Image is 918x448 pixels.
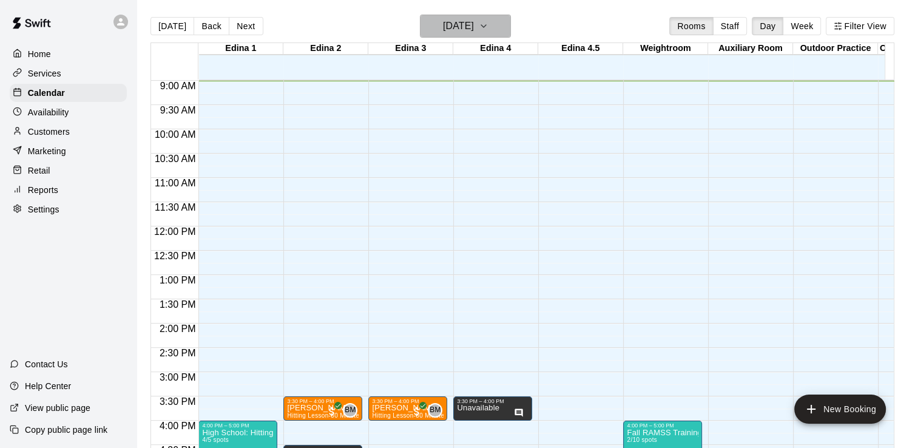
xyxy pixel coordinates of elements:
span: All customers have paid [326,406,338,418]
button: Rooms [669,17,713,35]
span: All customers have paid [411,406,423,418]
button: Back [194,17,229,35]
p: Help Center [25,380,71,392]
h6: [DATE] [443,18,474,35]
span: 4:00 PM [157,421,199,431]
a: Availability [10,103,127,121]
span: 3:30 PM [157,396,199,407]
p: Services [28,67,61,80]
span: 10:00 AM [152,129,199,140]
div: Edina 3 [368,43,453,55]
span: 1:00 PM [157,275,199,285]
span: 11:30 AM [152,202,199,212]
svg: Has notes [514,408,524,418]
p: Reports [28,184,58,196]
span: Hitting Lesson-30 Minutes [287,412,362,419]
div: 3:30 PM – 4:00 PM: Hitting Lesson-30 Minutes [283,396,362,421]
span: 3:00 PM [157,372,199,382]
a: Services [10,64,127,83]
a: Reports [10,181,127,199]
a: Customers [10,123,127,141]
span: 12:30 PM [151,251,198,261]
div: 3:30 PM – 4:00 PM: Hitting Lesson-30 Minutes [368,396,447,421]
button: Filter View [826,17,894,35]
p: Contact Us [25,358,68,370]
div: Brett Milazzo [343,403,357,418]
p: Marketing [28,145,66,157]
span: 1:30 PM [157,299,199,310]
span: 9:30 AM [157,105,199,115]
span: 4/5 spots filled [202,436,229,443]
div: 3:30 PM – 4:00 PM [287,398,359,404]
p: View public page [25,402,90,414]
a: Settings [10,200,127,219]
div: Edina 1 [198,43,283,55]
span: 12:00 PM [151,226,198,237]
a: Home [10,45,127,63]
div: Auxiliary Room [708,43,793,55]
div: Brett Milazzo [428,403,442,418]
p: Copy public page link [25,424,107,436]
span: 9:00 AM [157,81,199,91]
p: Customers [28,126,70,138]
span: Brett Milazzo [433,403,442,418]
p: Home [28,48,51,60]
button: Next [229,17,263,35]
div: 4:00 PM – 5:00 PM [627,423,698,429]
p: Calendar [28,87,65,99]
span: Hitting Lesson-30 Minutes [372,412,447,419]
div: 3:30 PM – 4:00 PM [457,398,528,404]
button: Staff [713,17,748,35]
a: Calendar [10,84,127,102]
span: 11:00 AM [152,178,199,188]
div: Edina 4.5 [538,43,623,55]
a: Retail [10,161,127,180]
button: Day [752,17,783,35]
span: BM [345,404,356,416]
span: 2:30 PM [157,348,199,358]
div: 3:30 PM – 4:00 PM [372,398,444,404]
div: 3:30 PM – 4:00 PM: Unavailable [453,396,532,421]
div: Edina 2 [283,43,368,55]
span: 2/10 spots filled [627,436,656,443]
button: add [794,395,886,424]
p: Settings [28,203,59,216]
span: 10:30 AM [152,154,199,164]
button: [DATE] [150,17,194,35]
div: Edina 4 [453,43,538,55]
div: Weightroom [623,43,708,55]
button: Week [783,17,821,35]
span: 2:00 PM [157,324,199,334]
button: [DATE] [420,15,511,38]
div: Outdoor Practice [793,43,878,55]
p: Retail [28,165,50,177]
a: Marketing [10,142,127,160]
div: 4:00 PM – 5:00 PM [202,423,274,429]
p: Availability [28,106,69,118]
span: BM [430,404,441,416]
span: Brett Milazzo [348,403,357,418]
